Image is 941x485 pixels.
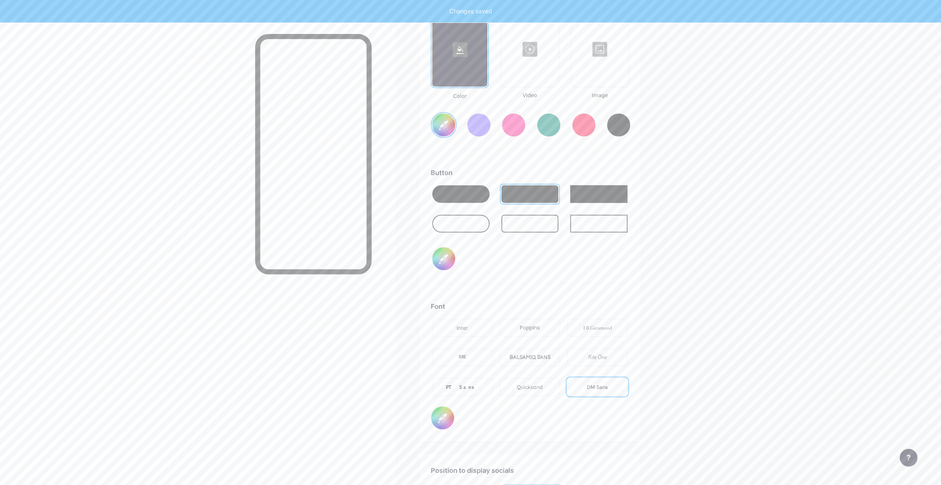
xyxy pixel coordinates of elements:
div: Kite One [588,353,607,361]
div: Poppins [520,324,540,332]
span: Image [571,92,629,99]
div: Changes saved [449,7,492,16]
div: Font [431,301,629,311]
div: Quicksand [517,383,543,391]
div: BALSAMIQ SANS [509,353,550,361]
span: Color [431,92,489,100]
div: EB Garamond [583,324,612,332]
div: Button [431,168,629,178]
div: PT Sans [446,383,478,391]
span: Video [501,92,559,99]
div: Position to display socials [431,465,629,475]
div: DM Sans [587,383,608,391]
div: Inter [457,324,468,332]
div: TEKO [458,353,466,361]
